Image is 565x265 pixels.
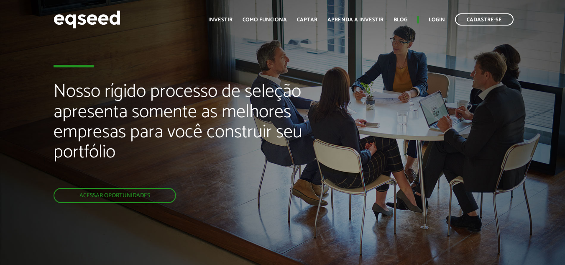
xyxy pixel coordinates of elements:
a: Aprenda a investir [327,17,383,23]
a: Cadastre-se [455,13,514,26]
h2: Nosso rígido processo de seleção apresenta somente as melhores empresas para você construir seu p... [54,82,324,188]
img: EqSeed [54,8,120,31]
a: Acessar oportunidades [54,188,176,203]
a: Captar [297,17,317,23]
a: Login [429,17,445,23]
a: Blog [394,17,407,23]
a: Investir [208,17,233,23]
a: Como funciona [243,17,287,23]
